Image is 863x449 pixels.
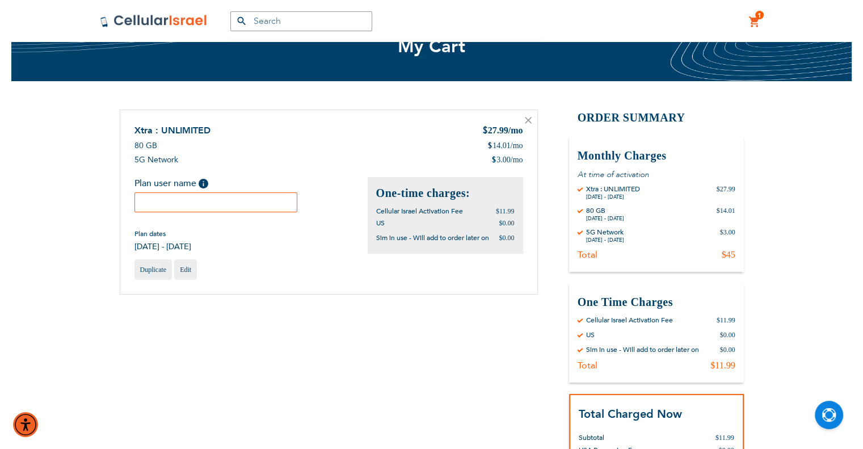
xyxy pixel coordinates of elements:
[491,154,523,166] div: 3.00
[586,345,699,354] div: Sim in use - Will add to order later on
[748,15,761,29] a: 1
[720,345,735,354] div: $0.00
[376,186,515,201] h2: One-time charges:
[487,140,523,152] div: 14.01
[199,179,208,188] span: Help
[496,207,515,215] span: $11.99
[586,206,624,215] div: 80 GB
[715,434,734,442] span: $11.99
[487,140,492,152] span: $
[491,154,496,166] span: $
[134,241,191,252] span: [DATE] - [DATE]
[586,194,640,200] div: [DATE] - [DATE]
[578,295,735,310] h3: One Time Charges
[720,330,735,339] div: $0.00
[710,360,735,371] div: $11.99
[717,184,735,200] div: $27.99
[579,423,683,444] th: Subtotal
[140,266,167,274] span: Duplicate
[134,140,157,151] span: 80 GB
[757,11,761,20] span: 1
[134,177,196,190] span: Plan user name
[13,412,38,437] div: Accessibility Menu
[134,259,172,280] a: Duplicate
[376,219,385,228] span: US
[578,249,597,261] div: Total
[482,124,523,138] div: 27.99
[586,228,624,237] div: 5G Network
[578,360,597,371] div: Total
[134,154,178,165] span: 5G Network
[717,206,735,222] div: $14.01
[230,11,372,31] input: Search
[376,207,463,216] span: Cellular Israel Activation Fee
[569,110,744,126] h2: Order Summary
[398,35,466,58] span: My Cart
[174,259,197,280] a: Edit
[586,215,624,222] div: [DATE] - [DATE]
[720,228,735,244] div: $3.00
[134,124,211,137] a: Xtra : UNLIMITED
[717,316,735,325] div: $11.99
[722,249,735,261] div: $45
[511,154,523,166] span: /mo
[578,169,735,180] p: At time of activation
[499,234,515,242] span: $0.00
[100,14,208,28] img: Cellular Israel Logo
[134,229,191,238] span: Plan dates
[376,233,489,242] span: Sim in use - Will add to order later on
[499,219,515,227] span: $0.00
[508,125,523,135] span: /mo
[586,237,624,244] div: [DATE] - [DATE]
[586,330,595,339] div: US
[586,316,673,325] div: Cellular Israel Activation Fee
[180,266,191,274] span: Edit
[586,184,640,194] div: Xtra : UNLIMITED
[511,140,523,152] span: /mo
[579,406,682,422] strong: Total Charged Now
[578,148,735,163] h3: Monthly Charges
[482,125,488,138] span: $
